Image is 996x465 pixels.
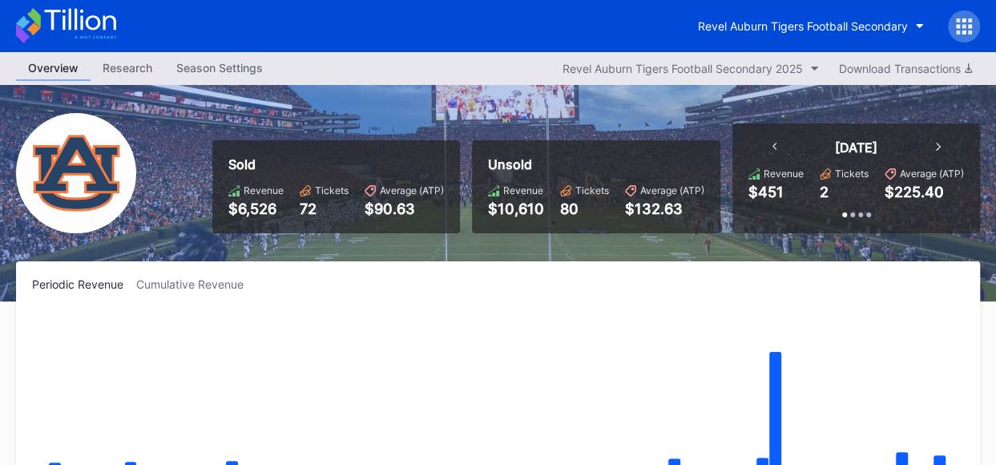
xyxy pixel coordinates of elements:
[488,156,704,172] div: Unsold
[91,56,164,81] a: Research
[164,56,275,81] a: Season Settings
[164,56,275,79] div: Season Settings
[16,56,91,81] a: Overview
[831,58,980,79] button: Download Transactions
[503,184,543,196] div: Revenue
[900,168,964,180] div: Average (ATP)
[244,184,284,196] div: Revenue
[885,184,944,200] div: $225.40
[839,62,972,75] div: Download Transactions
[575,184,609,196] div: Tickets
[300,200,349,217] div: 72
[835,168,869,180] div: Tickets
[365,200,444,217] div: $90.63
[764,168,804,180] div: Revenue
[640,184,704,196] div: Average (ATP)
[835,139,877,156] div: [DATE]
[560,200,609,217] div: 80
[698,19,908,33] div: Revel Auburn Tigers Football Secondary
[32,277,136,291] div: Periodic Revenue
[488,200,544,217] div: $10,610
[91,56,164,79] div: Research
[563,62,803,75] div: Revel Auburn Tigers Football Secondary 2025
[686,11,936,41] button: Revel Auburn Tigers Football Secondary
[228,200,284,217] div: $6,526
[625,200,704,217] div: $132.63
[136,277,256,291] div: Cumulative Revenue
[748,184,784,200] div: $451
[820,184,829,200] div: 2
[315,184,349,196] div: Tickets
[228,156,444,172] div: Sold
[554,58,827,79] button: Revel Auburn Tigers Football Secondary 2025
[380,184,444,196] div: Average (ATP)
[16,113,136,233] img: Revel_Auburn_Tigers_Football_Secondary.png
